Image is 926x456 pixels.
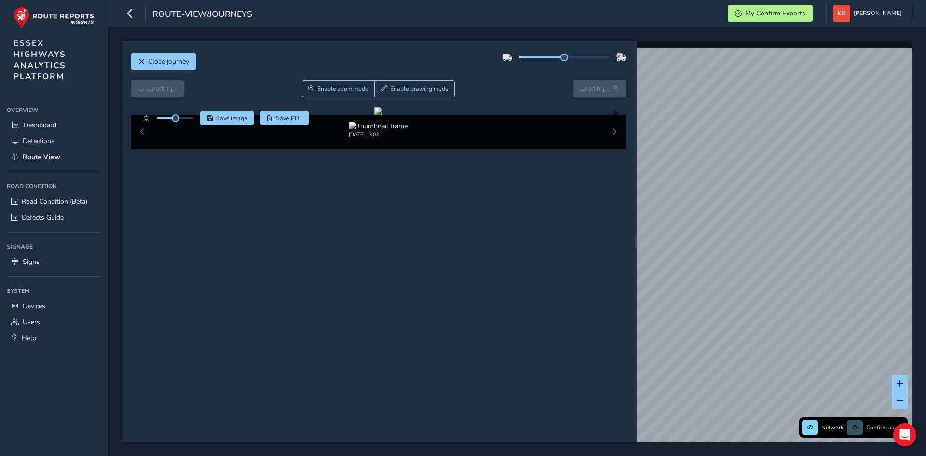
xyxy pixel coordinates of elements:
[22,333,36,343] span: Help
[7,254,101,270] a: Signs
[24,121,56,130] span: Dashboard
[390,85,449,93] span: Enable drawing mode
[14,38,66,82] span: ESSEX HIGHWAYS ANALYTICS PLATFORM
[745,9,805,18] span: My Confirm Exports
[22,213,64,222] span: Defects Guide
[7,314,101,330] a: Users
[7,117,101,133] a: Dashboard
[216,114,247,122] span: Save image
[7,133,101,149] a: Detections
[833,5,850,22] img: diamond-layout
[152,8,252,22] span: route-view/journeys
[200,111,254,125] button: Save
[893,423,916,446] div: Open Intercom Messenger
[374,80,455,97] button: Draw
[317,85,368,93] span: Enable zoom mode
[131,53,196,70] button: Close journey
[23,152,60,162] span: Route View
[7,209,101,225] a: Defects Guide
[7,103,101,117] div: Overview
[728,5,813,22] button: My Confirm Exports
[349,131,408,138] div: [DATE] 13:03
[23,318,40,327] span: Users
[7,239,101,254] div: Signage
[14,7,94,28] img: rr logo
[349,122,408,131] img: Thumbnail frame
[854,5,902,22] span: [PERSON_NAME]
[7,149,101,165] a: Route View
[7,298,101,314] a: Devices
[23,257,40,266] span: Signs
[260,111,309,125] button: PDF
[7,330,101,346] a: Help
[302,80,375,97] button: Zoom
[833,5,905,22] button: [PERSON_NAME]
[821,424,844,431] span: Network
[7,179,101,193] div: Road Condition
[148,57,189,66] span: Close journey
[7,193,101,209] a: Road Condition (Beta)
[23,137,54,146] span: Detections
[866,424,905,431] span: Confirm assets
[276,114,302,122] span: Save PDF
[23,302,45,311] span: Devices
[22,197,87,206] span: Road Condition (Beta)
[7,284,101,298] div: System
